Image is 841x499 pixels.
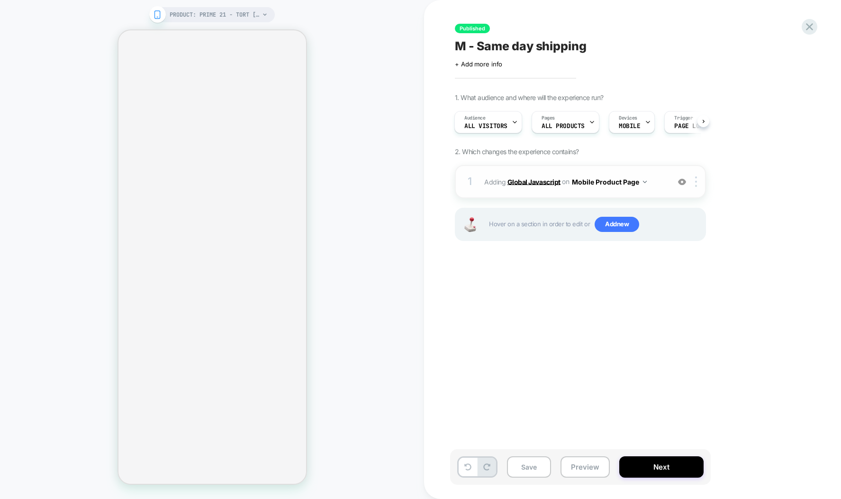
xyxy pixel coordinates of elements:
[674,115,693,121] span: Trigger
[455,60,502,68] span: + Add more info
[465,172,475,191] div: 1
[455,24,490,33] span: Published
[170,7,260,22] span: PRODUCT: PRIME 21 - Tort [kingpin]
[561,456,610,478] button: Preview
[507,456,551,478] button: Save
[464,123,507,129] span: All Visitors
[695,176,697,187] img: close
[542,115,555,121] span: Pages
[455,39,587,53] span: M - Same day shipping
[484,175,665,189] span: Adding
[507,177,561,185] b: Global Javascript
[619,115,637,121] span: Devices
[619,123,640,129] span: MOBILE
[619,456,704,478] button: Next
[489,217,700,232] span: Hover on a section in order to edit or
[542,123,585,129] span: ALL PRODUCTS
[455,93,603,102] span: 1. What audience and where will the experience run?
[572,175,647,189] button: Mobile Product Page
[674,123,706,129] span: Page Load
[678,178,686,186] img: crossed eye
[595,217,639,232] span: Add new
[461,217,479,232] img: Joystick
[455,148,579,156] span: 2. Which changes the experience contains?
[562,176,569,187] span: on
[464,115,486,121] span: Audience
[643,181,647,183] img: down arrow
